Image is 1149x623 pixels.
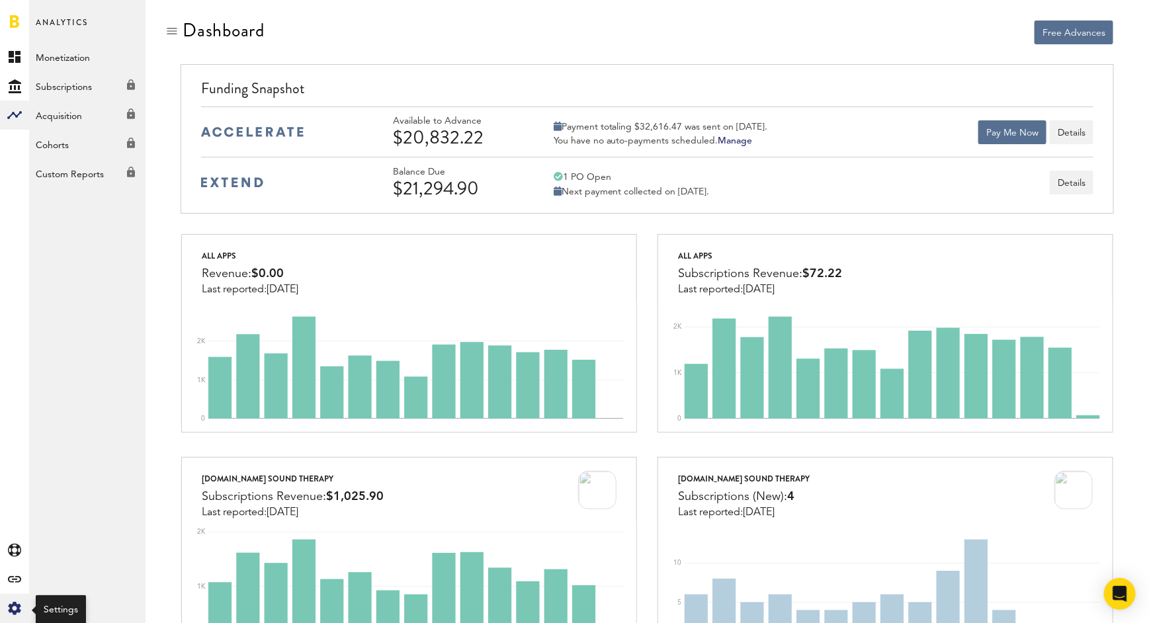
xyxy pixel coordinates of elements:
[202,248,298,264] div: All apps
[978,120,1046,144] button: Pay Me Now
[743,507,775,518] span: [DATE]
[673,370,682,376] text: 1K
[202,264,298,284] div: Revenue:
[28,9,75,21] span: Support
[678,248,842,264] div: All apps
[202,284,298,296] div: Last reported:
[578,471,617,509] img: 100x100bb_QDAQhIW.jpg
[743,284,775,295] span: [DATE]
[201,177,263,188] img: extend-medium-blue-logo.svg
[44,603,78,616] div: Settings
[393,127,519,148] div: $20,832.22
[1104,578,1136,610] div: Open Intercom Messenger
[183,20,265,41] div: Dashboard
[393,178,519,199] div: $21,294.90
[202,471,384,487] div: [DOMAIN_NAME] Sound Therapy
[718,136,753,145] a: Manage
[787,491,794,503] span: 4
[678,264,842,284] div: Subscriptions Revenue:
[201,415,205,422] text: 0
[554,121,768,133] div: Payment totaling $32,616.47 was sent on [DATE].
[1035,21,1113,44] button: Free Advances
[554,186,710,198] div: Next payment collected on [DATE].
[1050,120,1093,144] button: Details
[393,167,519,178] div: Balance Due
[1054,471,1093,509] img: 100x100bb_QDAQhIW.jpg
[673,560,681,566] text: 10
[673,324,682,331] text: 2K
[678,507,810,519] div: Last reported:
[678,471,810,487] div: [DOMAIN_NAME] Sound Therapy
[267,284,298,295] span: [DATE]
[678,487,810,507] div: Subscriptions (New):
[1050,171,1093,194] button: Details
[393,116,519,127] div: Available to Advance
[267,507,298,518] span: [DATE]
[677,415,681,422] text: 0
[197,338,206,345] text: 2K
[677,599,681,606] text: 5
[201,78,1093,106] div: Funding Snapshot
[202,487,384,507] div: Subscriptions Revenue:
[802,268,842,280] span: $72.22
[202,507,384,519] div: Last reported:
[678,284,842,296] div: Last reported:
[29,42,146,71] a: Monetization
[251,268,284,280] span: $0.00
[326,491,384,503] span: $1,025.90
[29,101,146,130] a: Acquisition
[197,528,206,535] text: 2K
[554,135,768,147] div: You have no auto-payments scheduled.
[201,127,304,137] img: accelerate-medium-blue-logo.svg
[36,15,88,42] span: Analytics
[197,583,206,590] text: 1K
[29,130,146,159] a: Cohorts
[554,171,710,183] div: 1 PO Open
[29,71,146,101] a: Subscriptions
[197,377,206,384] text: 1K
[29,159,146,188] a: Custom Reports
